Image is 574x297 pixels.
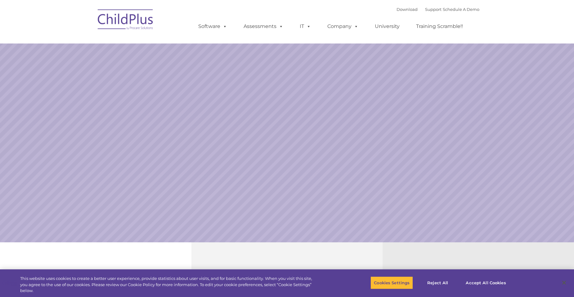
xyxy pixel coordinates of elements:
a: Assessments [237,20,289,33]
a: Company [321,20,365,33]
div: This website uses cookies to create a better user experience, provide statistics about user visit... [20,276,316,294]
a: Software [192,20,233,33]
a: University [369,20,406,33]
font: | [397,7,479,12]
button: Accept All Cookies [462,276,509,289]
a: Training Scramble!! [410,20,469,33]
button: Close [557,276,571,290]
a: IT [294,20,317,33]
img: ChildPlus by Procare Solutions [95,5,157,36]
button: Reject All [418,276,457,289]
a: Support [425,7,442,12]
a: Schedule A Demo [443,7,479,12]
button: Cookies Settings [370,276,413,289]
a: Download [397,7,418,12]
